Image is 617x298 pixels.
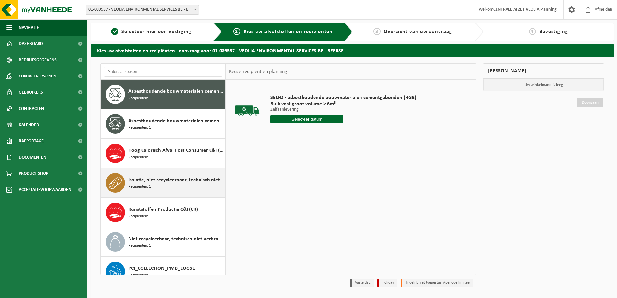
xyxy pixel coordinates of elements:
[121,29,191,34] span: Selecteer hier een vestiging
[373,28,381,35] span: 3
[19,36,43,52] span: Dashboard
[128,125,151,131] span: Recipiënten: 1
[233,28,240,35] span: 2
[128,117,223,125] span: Asbesthoudende bouwmaterialen cementgebonden met isolatie(hechtgebonden)
[401,279,473,287] li: Tijdelijk niet toegestaan/période limitée
[111,28,118,35] span: 1
[86,5,199,14] span: 01-089537 - VEOLIA ENVIRONMENTAL SERVICES BE - BEERSE
[226,64,291,80] div: Keuze recipiënt en planning
[270,107,416,112] p: Zelfaanlevering
[128,154,151,161] span: Recipiënten: 1
[19,68,56,84] span: Contactpersonen
[104,67,222,77] input: Materiaal zoeken
[19,133,44,149] span: Rapportage
[128,95,151,101] span: Recipiënten: 1
[128,147,223,154] span: Hoog Calorisch Afval Post Consumer C&I (CR)
[128,176,223,184] span: Isolatie, niet recycleerbaar, technisch niet verbrandbaar (brandbaar)
[128,265,195,272] span: PCI_COLLECTION_PMD_LOOSE
[529,28,536,35] span: 4
[101,227,225,257] button: Niet recycleerbaar, technisch niet verbrandbaar afval (brandbaar) Recipiënten: 1
[128,272,151,279] span: Recipiënten: 1
[19,84,43,101] span: Gebruikers
[94,28,209,36] a: 1Selecteer hier een vestiging
[244,29,333,34] span: Kies uw afvalstoffen en recipiënten
[128,206,198,213] span: Kunststoffen Productie C&I (CR)
[384,29,452,34] span: Overzicht van uw aanvraag
[86,5,199,15] span: 01-089537 - VEOLIA ENVIRONMENTAL SERVICES BE - BEERSE
[128,213,151,220] span: Recipiënten: 1
[128,243,151,249] span: Recipiënten: 1
[270,115,343,123] input: Selecteer datum
[19,19,39,36] span: Navigatie
[101,257,225,286] button: PCI_COLLECTION_PMD_LOOSE Recipiënten: 1
[19,182,71,198] span: Acceptatievoorwaarden
[19,165,48,182] span: Product Shop
[101,109,225,139] button: Asbesthoudende bouwmaterialen cementgebonden met isolatie(hechtgebonden) Recipiënten: 1
[539,29,568,34] span: Bevestiging
[577,98,603,107] a: Doorgaan
[493,7,557,12] strong: CENTRALE AFZET VEOLIA Planning
[101,198,225,227] button: Kunststoffen Productie C&I (CR) Recipiënten: 1
[19,101,44,117] span: Contracten
[270,94,416,101] span: SELFD - asbesthoudende bouwmaterialen cementgebonden (HGB)
[91,44,614,56] h2: Kies uw afvalstoffen en recipiënten - aanvraag voor 01-089537 - VEOLIA ENVIRONMENTAL SERVICES BE ...
[377,279,397,287] li: Holiday
[483,63,604,79] div: [PERSON_NAME]
[128,184,151,190] span: Recipiënten: 1
[19,117,39,133] span: Kalender
[101,80,225,109] button: Asbesthoudende bouwmaterialen cementgebonden (hechtgebonden) Recipiënten: 1
[128,88,223,95] span: Asbesthoudende bouwmaterialen cementgebonden (hechtgebonden)
[19,149,46,165] span: Documenten
[101,139,225,168] button: Hoog Calorisch Afval Post Consumer C&I (CR) Recipiënten: 1
[270,101,416,107] span: Bulk vast groot volume > 6m³
[128,235,223,243] span: Niet recycleerbaar, technisch niet verbrandbaar afval (brandbaar)
[19,52,57,68] span: Bedrijfsgegevens
[483,79,604,91] p: Uw winkelmand is leeg
[101,168,225,198] button: Isolatie, niet recycleerbaar, technisch niet verbrandbaar (brandbaar) Recipiënten: 1
[350,279,374,287] li: Vaste dag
